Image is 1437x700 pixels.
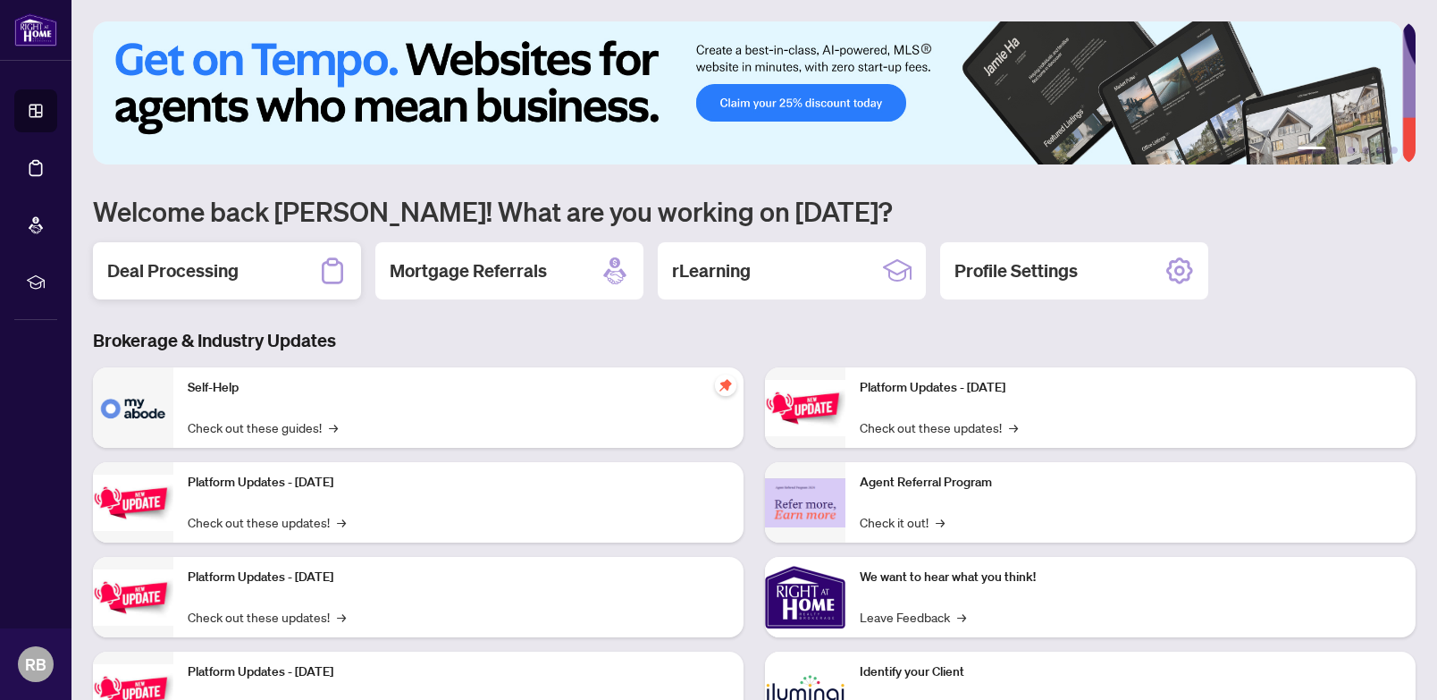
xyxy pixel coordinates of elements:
[954,258,1078,283] h2: Profile Settings
[14,13,57,46] img: logo
[329,417,338,437] span: →
[1366,637,1419,691] button: Open asap
[860,607,966,627] a: Leave Feedback→
[188,378,729,398] p: Self-Help
[765,478,845,527] img: Agent Referral Program
[715,375,736,396] span: pushpin
[1376,147,1383,154] button: 5
[1009,417,1018,437] span: →
[672,258,751,283] h2: rLearning
[957,607,966,627] span: →
[188,568,729,587] p: Platform Updates - [DATE]
[93,21,1402,164] img: Slide 0
[188,417,338,437] a: Check out these guides!→
[337,512,346,532] span: →
[860,568,1401,587] p: We want to hear what you think!
[93,328,1416,353] h3: Brokerage & Industry Updates
[1333,147,1340,154] button: 2
[188,473,729,493] p: Platform Updates - [DATE]
[936,512,945,532] span: →
[860,417,1018,437] a: Check out these updates!→
[860,662,1401,682] p: Identify your Client
[765,380,845,436] img: Platform Updates - June 23, 2025
[860,512,945,532] a: Check it out!→
[390,258,547,283] h2: Mortgage Referrals
[860,473,1401,493] p: Agent Referral Program
[107,258,239,283] h2: Deal Processing
[188,512,346,532] a: Check out these updates!→
[337,607,346,627] span: →
[1298,147,1326,154] button: 1
[1348,147,1355,154] button: 3
[25,652,46,677] span: RB
[860,378,1401,398] p: Platform Updates - [DATE]
[188,662,729,682] p: Platform Updates - [DATE]
[1391,147,1398,154] button: 6
[1362,147,1369,154] button: 4
[93,194,1416,228] h1: Welcome back [PERSON_NAME]! What are you working on [DATE]?
[93,475,173,531] img: Platform Updates - September 16, 2025
[93,367,173,448] img: Self-Help
[765,557,845,637] img: We want to hear what you think!
[188,607,346,627] a: Check out these updates!→
[93,569,173,626] img: Platform Updates - July 21, 2025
